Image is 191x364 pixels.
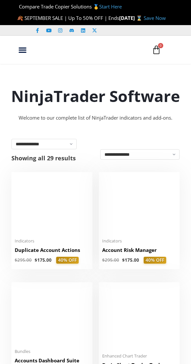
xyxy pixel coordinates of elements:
[11,155,76,161] p: Showing all 29 results
[35,257,52,263] bdi: 175.00
[15,257,32,263] bdi: 295.00
[122,257,139,263] bdi: 175.00
[102,238,177,244] span: Indicators
[15,238,89,244] span: Indicators
[142,40,171,59] a: 0
[122,257,125,263] span: $
[99,3,122,10] a: Start Here
[7,113,184,123] div: Welcome to our complete list of NinjaTrader indicators and add-ons.
[15,349,89,354] span: Bundles
[17,15,119,21] span: 🍂 SEPTEMBER SALE | Up To 50% OFF | Ends
[15,285,89,345] img: Accounts Dashboard Suite
[102,247,177,254] h2: Account Risk Manager
[15,175,89,234] img: Duplicate Account Actions
[102,247,177,257] a: Account Risk Manager
[56,257,79,264] span: 40% OFF
[102,257,119,263] bdi: 295.00
[119,15,144,21] strong: [DATE] ⌛
[35,257,37,263] span: $
[100,149,180,160] select: Shop order
[15,247,89,257] a: Duplicate Account Actions
[144,257,166,264] span: 40% OFF
[102,353,177,359] span: Enhanced Chart Trader
[15,357,89,364] h2: Accounts Dashboard Suite
[13,3,122,10] span: Compare Trade Copier Solutions 🥇
[102,257,105,263] span: $
[15,257,17,263] span: $
[14,4,19,9] img: 🏆
[102,175,177,234] img: Account Risk Manager
[13,44,32,56] div: Menu Toggle
[144,15,166,21] a: Save Now
[102,285,177,349] img: BasicTools
[158,43,163,48] span: 0
[15,247,89,254] h2: Duplicate Account Actions
[79,40,138,60] img: LogoAI | Affordable Indicators – NinjaTrader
